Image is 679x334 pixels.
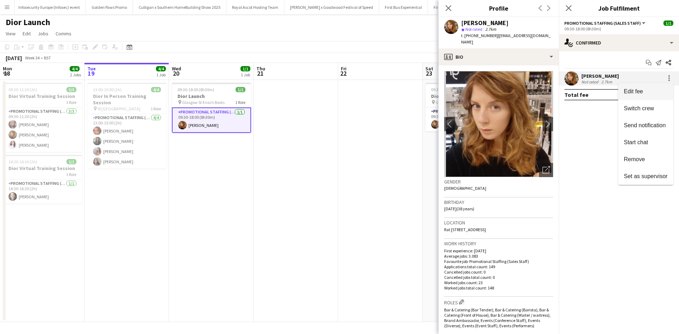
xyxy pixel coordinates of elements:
button: Send notification [618,117,673,134]
span: Edit fee [624,88,643,94]
button: Remove [618,151,673,168]
span: Send notification [624,122,666,128]
button: Edit fee [618,83,673,100]
button: Switch crew [618,100,673,117]
span: Remove [624,156,645,162]
span: Switch crew [624,105,654,111]
button: Set as supervisor [618,168,673,185]
span: Start chat [624,139,648,145]
span: Set as supervisor [624,173,668,179]
button: Start chat [618,134,673,151]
